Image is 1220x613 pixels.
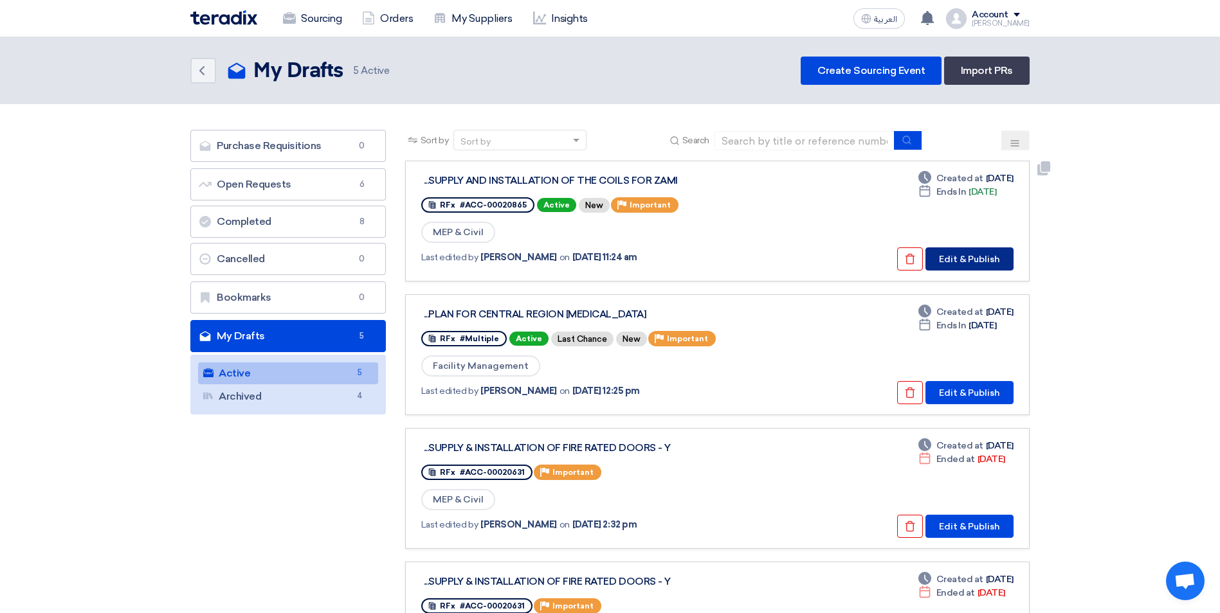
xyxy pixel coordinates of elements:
[460,334,499,343] span: #Multiple
[190,320,386,352] a: My Drafts5
[190,243,386,275] a: Cancelled0
[925,247,1014,271] button: Edit & Publish
[537,198,576,212] span: Active
[552,468,594,477] span: Important
[421,489,495,510] span: MEP & Civil
[925,381,1014,404] button: Edit & Publish
[421,251,478,264] span: Last edited by
[918,305,1014,319] div: [DATE]
[424,308,745,320] div: EMERGENCY EVACUATION PLAN FOR CENTRAL REGION MALLS
[354,253,370,265] span: 0
[560,251,570,264] span: on
[972,20,1030,27] div: [PERSON_NAME]
[421,384,478,398] span: Last edited by
[572,251,637,264] span: [DATE] 11:24 am
[423,4,522,33] a: My Suppliers
[440,334,455,343] span: RFx
[440,468,455,477] span: RFx
[509,332,549,346] span: Active
[572,518,637,531] span: [DATE] 2:32 pm
[480,518,557,531] span: [PERSON_NAME]
[460,468,525,477] span: #ACC-00020631
[354,178,370,191] span: 6
[1166,562,1205,600] a: Open chat
[460,135,491,148] div: Sort by
[616,332,647,346] div: New
[630,200,671,209] span: Important
[460,200,527,209] span: #ACC-00020865
[853,8,905,29] button: العربية
[190,281,386,314] a: Bookmarks0
[354,139,370,152] span: 0
[421,355,540,377] span: Facility Management
[354,65,359,76] span: 5
[424,442,745,454] div: SUPPLY & INSTALLATION OF FIRE RATED DOORS - YASMIN MALL, JEDDAH
[936,452,975,466] span: Ended at
[918,573,1014,586] div: [DATE]
[440,601,455,610] span: RFx
[560,384,570,398] span: on
[936,185,967,199] span: Ends In
[972,10,1008,21] div: Account
[424,576,745,587] div: SUPPLY & INSTALLATION OF FIRE RATED DOORS - YASMIN MALL, JEDDAH
[354,330,370,342] span: 5
[253,58,343,84] h2: My Drafts
[560,518,570,531] span: on
[190,168,386,200] a: Open Requests6
[572,384,640,398] span: [DATE] 12:25 pm
[936,586,975,600] span: Ended at
[874,15,897,24] span: العربية
[421,518,478,531] span: Last edited by
[480,251,557,264] span: [PERSON_NAME]
[421,222,495,243] span: MEP & Civil
[801,57,942,85] a: Create Sourcing Event
[946,8,967,29] img: profile_test.png
[918,439,1014,452] div: [DATE]
[198,362,378,384] a: Active
[579,198,610,213] div: New
[273,4,352,33] a: Sourcing
[421,134,449,147] span: Sort by
[936,573,983,586] span: Created at
[352,366,368,380] span: 5
[715,131,895,150] input: Search by title or reference number
[190,10,257,25] img: Teradix logo
[936,172,983,185] span: Created at
[918,172,1014,185] div: [DATE]
[190,130,386,162] a: Purchase Requisitions0
[198,386,378,407] a: Archived
[424,175,745,186] div: SUPPLY AND INSTALLATION OF THE COILS FOR ZAMIL FCU UNITS (MODEL: -BWX10CMDJNBBNNH) - AZIZ MALL, J...
[918,452,1005,466] div: [DATE]
[480,384,557,398] span: [PERSON_NAME]
[918,185,997,199] div: [DATE]
[944,57,1030,85] a: Import PRs
[667,334,708,343] span: Important
[936,319,967,332] span: Ends In
[682,134,709,147] span: Search
[354,291,370,304] span: 0
[925,515,1014,538] button: Edit & Publish
[440,200,455,209] span: RFx
[460,601,525,610] span: #ACC-00020631
[523,4,598,33] a: Insights
[552,601,594,610] span: Important
[936,439,983,452] span: Created at
[354,64,390,78] span: Active
[352,4,423,33] a: Orders
[352,389,368,403] span: 4
[918,586,1005,600] div: [DATE]
[354,215,370,228] span: 8
[551,332,614,346] div: Last Chance
[190,206,386,238] a: Completed8
[918,319,997,332] div: [DATE]
[936,305,983,319] span: Created at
